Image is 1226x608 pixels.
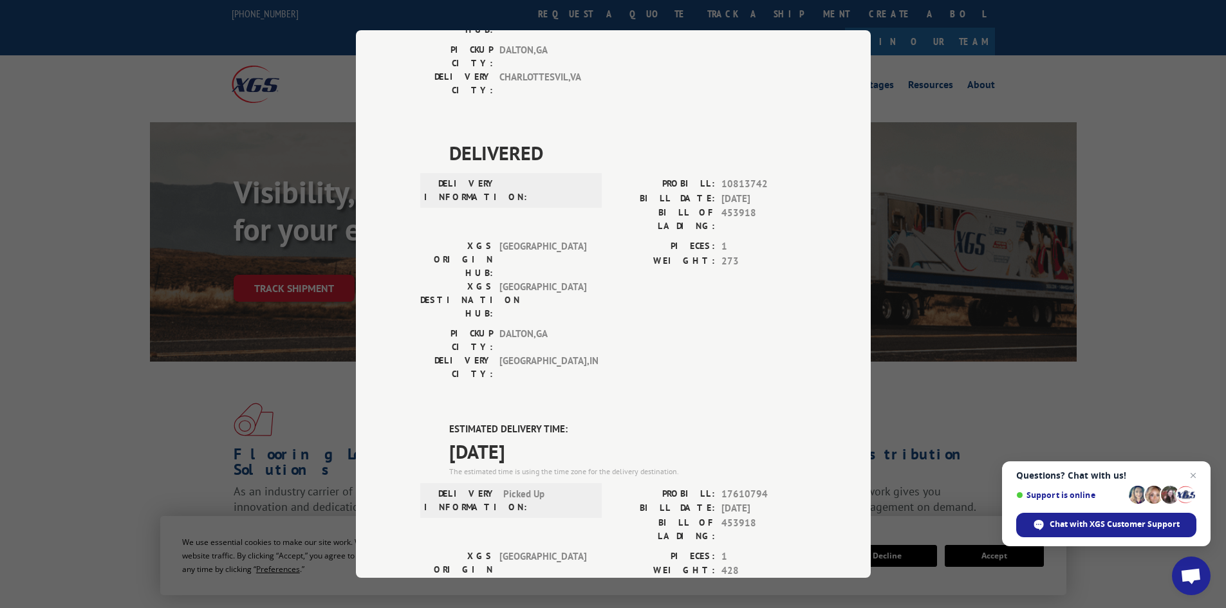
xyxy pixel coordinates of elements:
[721,516,806,543] span: 453918
[613,549,715,564] label: PIECES:
[499,280,586,320] span: [GEOGRAPHIC_DATA]
[721,192,806,207] span: [DATE]
[424,487,497,514] label: DELIVERY INFORMATION:
[424,177,497,204] label: DELIVERY INFORMATION:
[721,206,806,233] span: 453918
[499,43,586,70] span: DALTON , GA
[1016,513,1196,537] div: Chat with XGS Customer Support
[721,254,806,269] span: 273
[613,487,715,502] label: PROBILL:
[499,239,586,280] span: [GEOGRAPHIC_DATA]
[613,501,715,516] label: BILL DATE:
[503,487,590,514] span: Picked Up
[721,549,806,564] span: 1
[420,280,493,320] label: XGS DESTINATION HUB:
[721,501,806,516] span: [DATE]
[449,138,806,167] span: DELIVERED
[721,564,806,578] span: 428
[420,43,493,70] label: PICKUP CITY:
[1172,557,1211,595] div: Open chat
[613,192,715,207] label: BILL DATE:
[721,487,806,502] span: 17610794
[499,354,586,381] span: [GEOGRAPHIC_DATA] , IN
[499,70,586,97] span: CHARLOTTESVIL , VA
[1016,490,1124,500] span: Support is online
[613,206,715,233] label: BILL OF LADING:
[613,516,715,543] label: BILL OF LADING:
[613,254,715,269] label: WEIGHT:
[613,239,715,254] label: PIECES:
[420,327,493,354] label: PICKUP CITY:
[721,239,806,254] span: 1
[449,437,806,466] span: [DATE]
[420,239,493,280] label: XGS ORIGIN HUB:
[721,177,806,192] span: 10813742
[449,466,806,477] div: The estimated time is using the time zone for the delivery destination.
[613,177,715,192] label: PROBILL:
[1016,470,1196,481] span: Questions? Chat with us!
[1185,468,1201,483] span: Close chat
[613,564,715,578] label: WEIGHT:
[1050,519,1180,530] span: Chat with XGS Customer Support
[420,549,493,590] label: XGS ORIGIN HUB:
[420,70,493,97] label: DELIVERY CITY:
[499,549,586,590] span: [GEOGRAPHIC_DATA]
[449,422,806,437] label: ESTIMATED DELIVERY TIME:
[420,354,493,381] label: DELIVERY CITY:
[499,327,586,354] span: DALTON , GA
